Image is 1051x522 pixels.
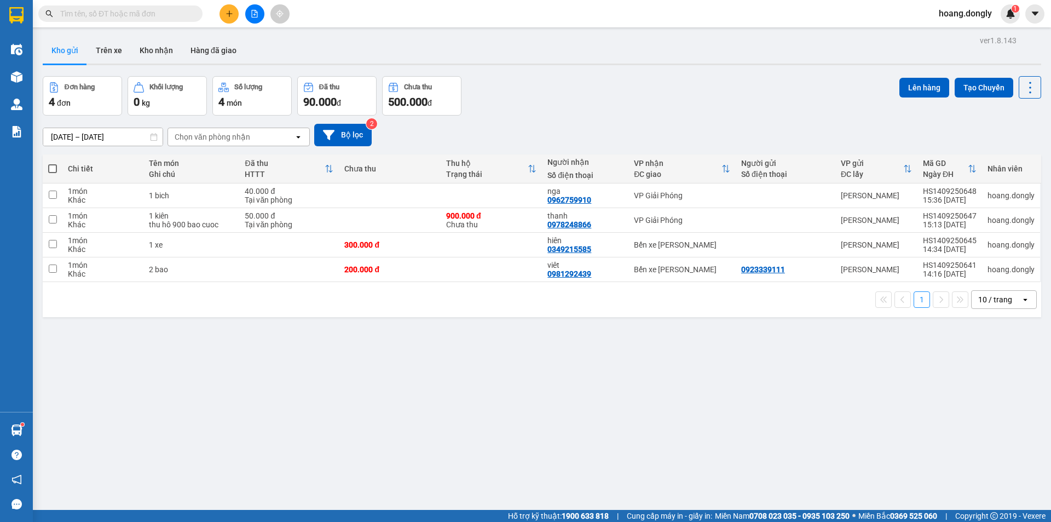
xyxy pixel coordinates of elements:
div: thu hô 900 bao cuoc [149,220,234,229]
div: viêt [547,261,623,269]
div: VP Giải Phóng [634,191,730,200]
img: warehouse-icon [11,44,22,55]
div: Chưa thu [404,83,432,91]
div: [PERSON_NAME] [841,265,912,274]
button: Kho nhận [131,37,182,64]
div: Chưa thu [446,211,536,229]
th: Toggle SortBy [917,154,982,183]
div: hoang.dongly [988,240,1035,249]
button: Hàng đã giao [182,37,245,64]
div: Chi tiết [68,164,138,173]
button: Trên xe [87,37,131,64]
div: hoang.dongly [988,265,1035,274]
span: file-add [251,10,258,18]
div: HS1409250645 [923,236,977,245]
span: Miền Nam [715,510,850,522]
span: plus [226,10,233,18]
div: Trạng thái [446,170,528,179]
div: 1 xe [149,240,234,249]
button: aim [270,4,290,24]
span: Cung cấp máy in - giấy in: [627,510,712,522]
div: hiên [547,236,623,245]
button: Tạo Chuyến [955,78,1013,97]
div: 900.000 đ [446,211,536,220]
strong: 0708 023 035 - 0935 103 250 [749,512,850,520]
span: | [617,510,619,522]
strong: 1900 633 818 [562,512,609,520]
span: món [227,99,242,107]
div: ver 1.8.143 [980,35,1017,47]
div: 1 bich [149,191,234,200]
div: hoang.dongly [988,191,1035,200]
button: caret-down [1025,4,1044,24]
span: ⚪️ [852,514,856,518]
svg: open [1021,295,1030,304]
img: solution-icon [11,126,22,137]
div: 0349215585 [547,245,591,254]
div: Khác [68,269,138,278]
div: Ngày ĐH [923,170,968,179]
img: logo-vxr [9,7,24,24]
div: 10 / trang [978,294,1012,305]
span: đ [337,99,341,107]
div: Tên món [149,159,234,168]
span: kg [142,99,150,107]
button: 1 [914,291,930,308]
div: Bến xe [PERSON_NAME] [634,265,730,274]
div: Bến xe [PERSON_NAME] [634,240,730,249]
div: 50.000 đ [245,211,333,220]
button: plus [220,4,239,24]
span: 1 [1013,5,1017,13]
input: Tìm tên, số ĐT hoặc mã đơn [60,8,189,20]
button: Đã thu90.000đ [297,76,377,116]
div: HS1409250641 [923,261,977,269]
div: Số điện thoại [547,171,623,180]
div: Số lượng [234,83,262,91]
div: VP gửi [841,159,903,168]
sup: 2 [366,118,377,129]
div: 14:34 [DATE] [923,245,977,254]
div: Khác [68,245,138,254]
strong: 0369 525 060 [890,512,937,520]
div: 0962759910 [547,196,591,204]
span: question-circle [11,450,22,460]
div: [PERSON_NAME] [841,216,912,225]
th: Toggle SortBy [441,154,542,183]
div: Khác [68,196,138,204]
div: Khác [68,220,138,229]
div: Đã thu [319,83,339,91]
input: Select a date range. [43,128,163,146]
div: Ghi chú [149,170,234,179]
button: Bộ lọc [314,124,372,146]
div: Thu hộ [446,159,528,168]
span: message [11,499,22,509]
span: Miền Bắc [858,510,937,522]
button: Số lượng4món [212,76,292,116]
div: 1 món [68,236,138,245]
div: VP Giải Phóng [634,216,730,225]
div: Đã thu [245,159,325,168]
button: Kho gửi [43,37,87,64]
img: warehouse-icon [11,99,22,110]
div: Chọn văn phòng nhận [175,131,250,142]
span: 90.000 [303,95,337,108]
span: 4 [218,95,224,108]
div: Khối lượng [149,83,183,91]
div: HS1409250648 [923,187,977,196]
svg: open [294,133,303,141]
div: Người nhận [547,158,623,167]
img: icon-new-feature [1006,9,1015,19]
div: Người gửi [741,159,830,168]
span: 500.000 [388,95,428,108]
div: [PERSON_NAME] [841,240,912,249]
button: Chưa thu500.000đ [382,76,461,116]
button: Khối lượng0kg [128,76,207,116]
div: HS1409250647 [923,211,977,220]
div: thanh [547,211,623,220]
div: Số điện thoại [741,170,830,179]
th: Toggle SortBy [239,154,339,183]
th: Toggle SortBy [835,154,917,183]
div: Mã GD [923,159,968,168]
div: 2 bao [149,265,234,274]
div: 1 kiên [149,211,234,220]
